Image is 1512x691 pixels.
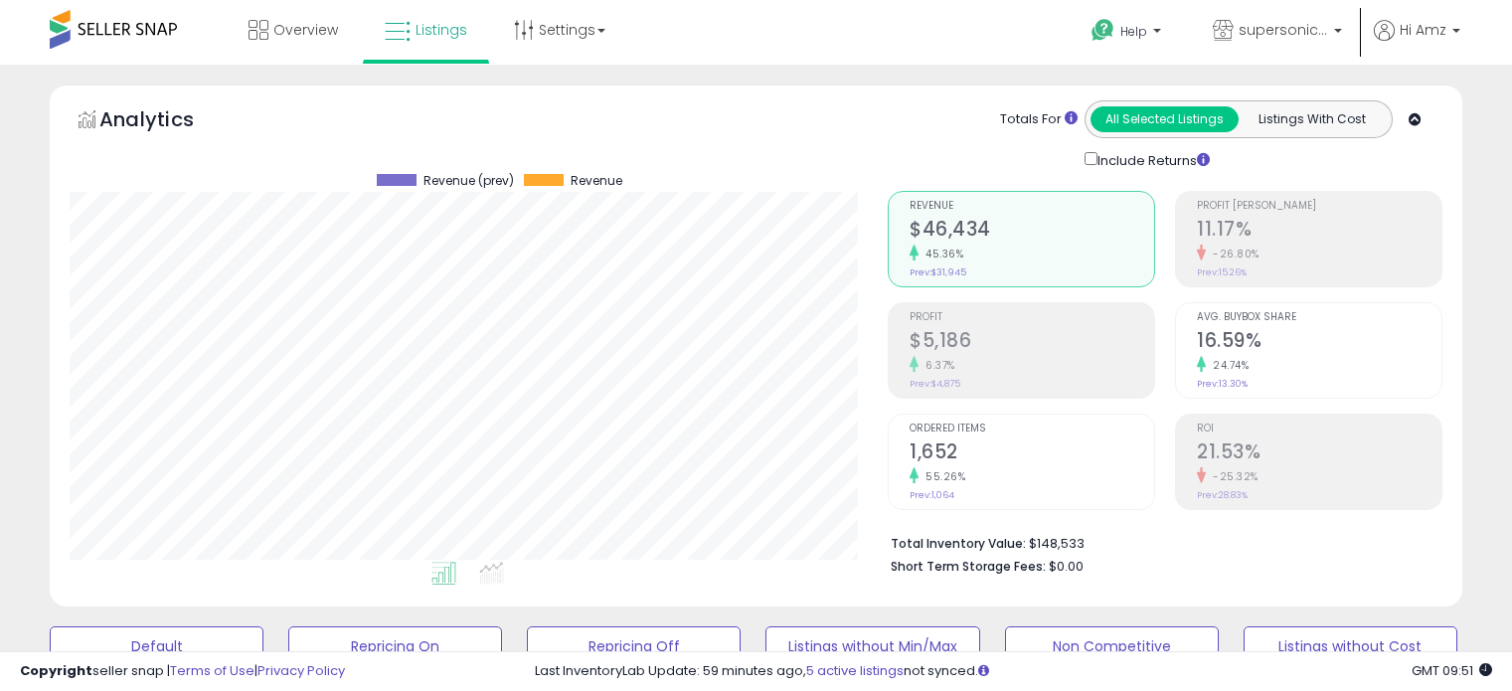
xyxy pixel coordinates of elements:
a: Hi Amz [1374,20,1460,65]
small: Prev: $4,875 [910,378,960,390]
span: $0.00 [1049,557,1084,576]
small: Prev: 13.30% [1197,378,1248,390]
b: Total Inventory Value: [891,535,1026,552]
button: Listings without Cost [1244,626,1457,666]
small: Prev: 1,064 [910,489,954,501]
button: All Selected Listings [1091,106,1239,132]
button: Default [50,626,263,666]
span: ROI [1197,424,1441,434]
h2: 1,652 [910,440,1154,467]
small: 6.37% [919,358,955,373]
small: 45.36% [919,247,963,261]
span: Hi Amz [1400,20,1446,40]
a: Terms of Use [170,661,254,680]
a: Privacy Policy [257,661,345,680]
h2: 21.53% [1197,440,1441,467]
small: -25.32% [1206,469,1259,484]
small: Prev: $31,945 [910,266,966,278]
h2: $5,186 [910,329,1154,356]
b: Short Term Storage Fees: [891,558,1046,575]
div: Last InventoryLab Update: 59 minutes ago, not synced. [535,662,1492,681]
h5: Analytics [99,105,233,138]
div: seller snap | | [20,662,345,681]
span: supersonic supply [1239,20,1328,40]
button: Listings without Min/Max [765,626,979,666]
span: Revenue (prev) [423,174,514,188]
small: Prev: 15.26% [1197,266,1247,278]
span: Overview [273,20,338,40]
small: 55.26% [919,469,965,484]
span: Help [1120,23,1147,40]
li: $148,533 [891,530,1428,554]
span: Profit [910,312,1154,323]
small: -26.80% [1206,247,1260,261]
button: Repricing Off [527,626,741,666]
span: Avg. Buybox Share [1197,312,1441,323]
span: Revenue [910,201,1154,212]
h2: 11.17% [1197,218,1441,245]
small: Prev: 28.83% [1197,489,1248,501]
strong: Copyright [20,661,92,680]
a: Help [1076,3,1181,65]
span: 2025-08-14 09:51 GMT [1412,661,1492,680]
span: Profit [PERSON_NAME] [1197,201,1441,212]
span: Ordered Items [910,424,1154,434]
i: Get Help [1091,18,1115,43]
button: Listings With Cost [1238,106,1386,132]
button: Non Competitive [1005,626,1219,666]
div: Totals For [1000,110,1078,129]
div: Include Returns [1070,148,1234,171]
span: Listings [416,20,467,40]
span: Revenue [571,174,622,188]
a: 5 active listings [806,661,904,680]
h2: 16.59% [1197,329,1441,356]
button: Repricing On [288,626,502,666]
h2: $46,434 [910,218,1154,245]
small: 24.74% [1206,358,1249,373]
